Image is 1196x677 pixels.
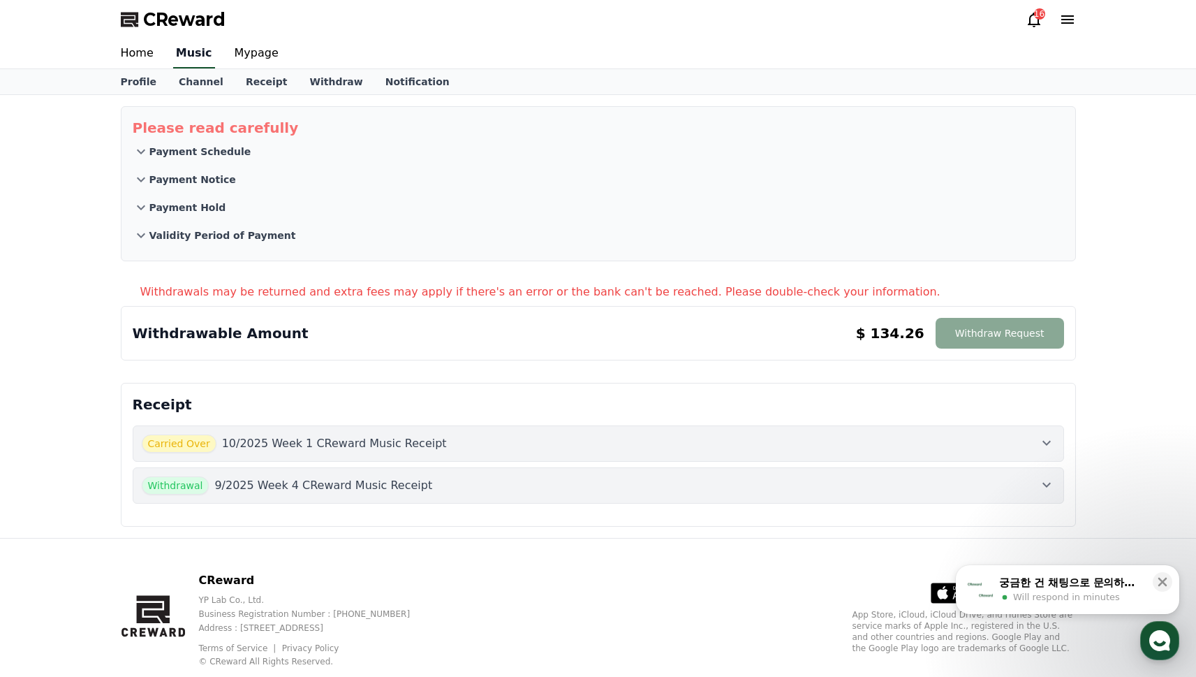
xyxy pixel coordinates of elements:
div: 16 [1034,8,1045,20]
p: Business Registration Number : [PHONE_NUMBER] [198,609,432,620]
p: Address : [STREET_ADDRESS] [198,623,432,634]
button: Withdrawal 9/2025 Week 4 CReward Music Receipt [133,467,1064,504]
a: Music [173,39,215,68]
a: Privacy Policy [282,643,339,653]
p: Withdrawable Amount [133,323,309,343]
button: Payment Schedule [133,138,1064,166]
a: Messages [92,443,180,478]
a: Terms of Service [198,643,278,653]
a: Channel [168,69,235,94]
a: Receipt [235,69,299,94]
a: CReward [121,8,226,31]
button: Payment Notice [133,166,1064,194]
p: CReward [198,572,432,589]
p: Receipt [133,395,1064,414]
span: Home [36,464,60,475]
p: 10/2025 Week 1 CReward Music Receipt [222,435,447,452]
a: Withdraw [298,69,374,94]
a: Home [4,443,92,478]
span: Messages [116,465,157,476]
p: YP Lab Co., Ltd. [198,595,432,606]
span: CReward [143,8,226,31]
button: Validity Period of Payment [133,221,1064,249]
span: Withdrawal [142,476,209,495]
p: Validity Period of Payment [149,228,296,242]
button: Carried Over 10/2025 Week 1 CReward Music Receipt [133,425,1064,462]
p: $ 134.26 [856,323,924,343]
p: © CReward All Rights Reserved. [198,656,432,667]
p: App Store, iCloud, iCloud Drive, and iTunes Store are service marks of Apple Inc., registered in ... [852,609,1076,654]
p: Payment Schedule [149,145,251,159]
p: Please read carefully [133,118,1064,138]
button: Withdraw Request [936,318,1064,349]
span: Carried Over [142,435,216,453]
a: Profile [110,69,168,94]
a: Mypage [223,39,290,68]
p: Withdrawals may be returned and extra fees may apply if there's an error or the bank can't be rea... [140,284,1076,300]
a: Home [110,39,165,68]
button: Payment Hold [133,194,1064,221]
p: Payment Hold [149,201,226,214]
p: Payment Notice [149,173,236,187]
p: 9/2025 Week 4 CReward Music Receipt [214,477,432,494]
a: 16 [1026,11,1042,28]
span: Settings [207,464,241,475]
a: Notification [374,69,461,94]
a: Settings [180,443,268,478]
